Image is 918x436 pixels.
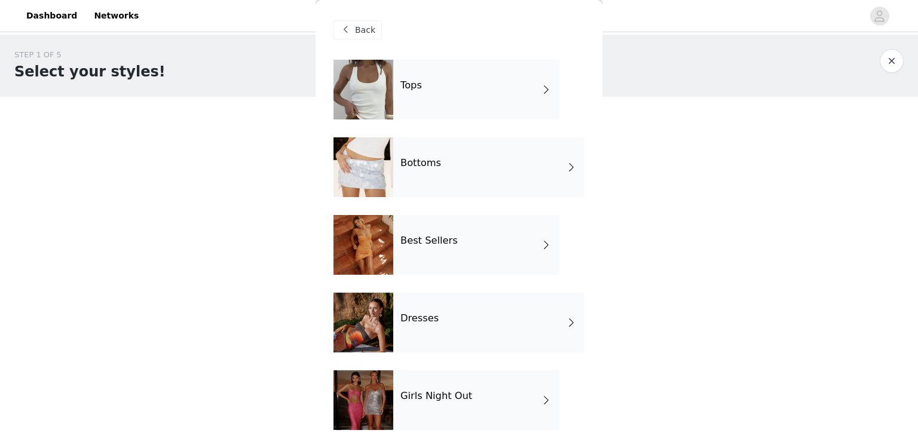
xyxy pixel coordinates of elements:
h4: Girls Night Out [400,391,472,401]
h4: Tops [400,80,422,91]
h1: Select your styles! [14,61,166,82]
a: Networks [87,2,146,29]
a: Dashboard [19,2,84,29]
h4: Best Sellers [400,235,458,246]
div: avatar [874,7,885,26]
span: Back [355,24,375,36]
h4: Dresses [400,313,439,324]
h4: Bottoms [400,158,441,168]
div: STEP 1 OF 5 [14,49,166,61]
